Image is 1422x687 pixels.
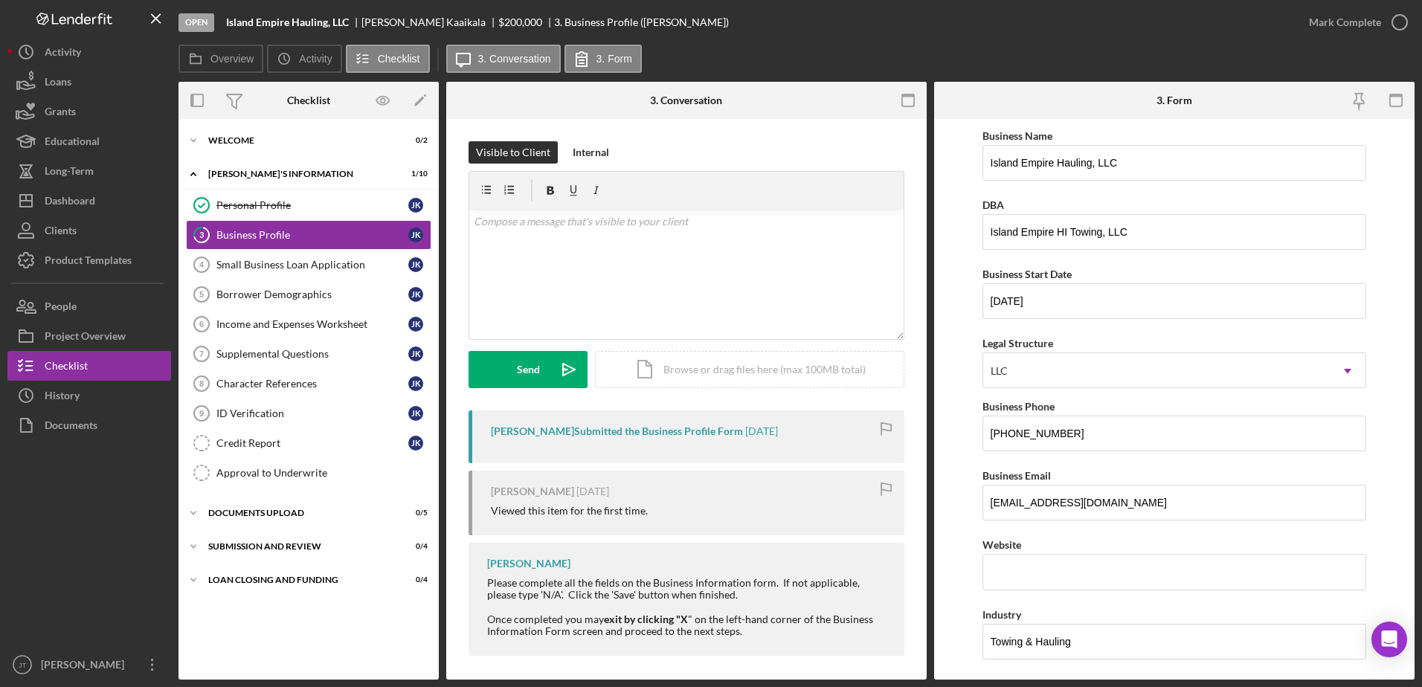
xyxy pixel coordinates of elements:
[216,288,408,300] div: Borrower Demographics
[982,400,1055,413] label: Business Phone
[346,45,430,73] button: Checklist
[982,129,1052,142] label: Business Name
[45,67,71,100] div: Loans
[186,458,431,488] a: Approval to Underwrite
[7,67,171,97] button: Loans
[45,37,81,71] div: Activity
[982,469,1051,482] label: Business Email
[199,260,205,269] tspan: 4
[199,320,204,329] tspan: 6
[408,436,423,451] div: J K
[401,542,428,551] div: 0 / 4
[401,136,428,145] div: 0 / 2
[982,538,1021,551] label: Website
[7,126,171,156] button: Educational
[216,467,431,479] div: Approval to Underwrite
[408,346,423,361] div: J K
[208,170,390,178] div: [PERSON_NAME]'S INFORMATION
[564,45,642,73] button: 3. Form
[565,141,617,164] button: Internal
[199,349,204,358] tspan: 7
[199,409,204,418] tspan: 9
[7,381,171,410] button: History
[517,351,540,388] div: Send
[7,156,171,186] button: Long-Term
[554,16,729,28] div: 3. Business Profile ([PERSON_NAME])
[45,291,77,325] div: People
[361,16,498,28] div: [PERSON_NAME] Kaaikala
[7,650,171,680] button: JT[PERSON_NAME]
[216,229,408,241] div: Business Profile
[216,378,408,390] div: Character References
[408,317,423,332] div: J K
[7,186,171,216] button: Dashboard
[45,245,132,279] div: Product Templates
[186,339,431,369] a: 7Supplemental QuestionsJK
[1371,622,1407,657] div: Open Intercom Messenger
[408,198,423,213] div: J K
[45,186,95,219] div: Dashboard
[7,351,171,381] a: Checklist
[186,309,431,339] a: 6Income and Expenses WorksheetJK
[186,220,431,250] a: 3Business ProfileJK
[408,376,423,391] div: J K
[45,381,80,414] div: History
[576,486,609,497] time: 2025-10-08 23:32
[216,348,408,360] div: Supplemental Questions
[208,542,390,551] div: SUBMISSION AND REVIEW
[7,97,171,126] button: Grants
[408,257,423,272] div: J K
[596,53,632,65] label: 3. Form
[1309,7,1381,37] div: Mark Complete
[186,399,431,428] a: 9ID VerificationJK
[186,250,431,280] a: 4Small Business Loan ApplicationJK
[186,428,431,458] a: Credit ReportJK
[186,280,431,309] a: 5Borrower DemographicsJK
[991,365,1008,377] div: LLC
[498,16,542,28] span: $200,000
[487,613,889,637] div: Once completed you may " on the left-hand corner of the Business Information Form screen and proc...
[45,351,88,384] div: Checklist
[745,425,778,437] time: 2025-10-08 23:35
[469,141,558,164] button: Visible to Client
[487,558,570,570] div: [PERSON_NAME]
[208,575,390,584] div: LOAN CLOSING AND FUNDING
[487,577,889,601] div: Please complete all the fields on the Business Information form. If not applicable, please type '...
[45,156,94,190] div: Long-Term
[408,228,423,242] div: J K
[401,575,428,584] div: 0 / 4
[7,245,171,275] button: Product Templates
[199,290,204,299] tspan: 5
[287,94,330,106] div: Checklist
[45,410,97,444] div: Documents
[476,141,550,164] div: Visible to Client
[199,379,204,388] tspan: 8
[7,321,171,351] button: Project Overview
[7,410,171,440] button: Documents
[401,170,428,178] div: 1 / 10
[7,216,171,245] button: Clients
[573,141,609,164] div: Internal
[19,661,27,669] text: JT
[982,608,1021,621] label: Industry
[650,94,722,106] div: 3. Conversation
[208,136,390,145] div: WELCOME
[45,97,76,130] div: Grants
[1294,7,1415,37] button: Mark Complete
[478,53,551,65] label: 3. Conversation
[216,199,408,211] div: Personal Profile
[45,321,126,355] div: Project Overview
[7,37,171,67] button: Activity
[7,291,171,321] button: People
[982,268,1072,280] label: Business Start Date
[267,45,341,73] button: Activity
